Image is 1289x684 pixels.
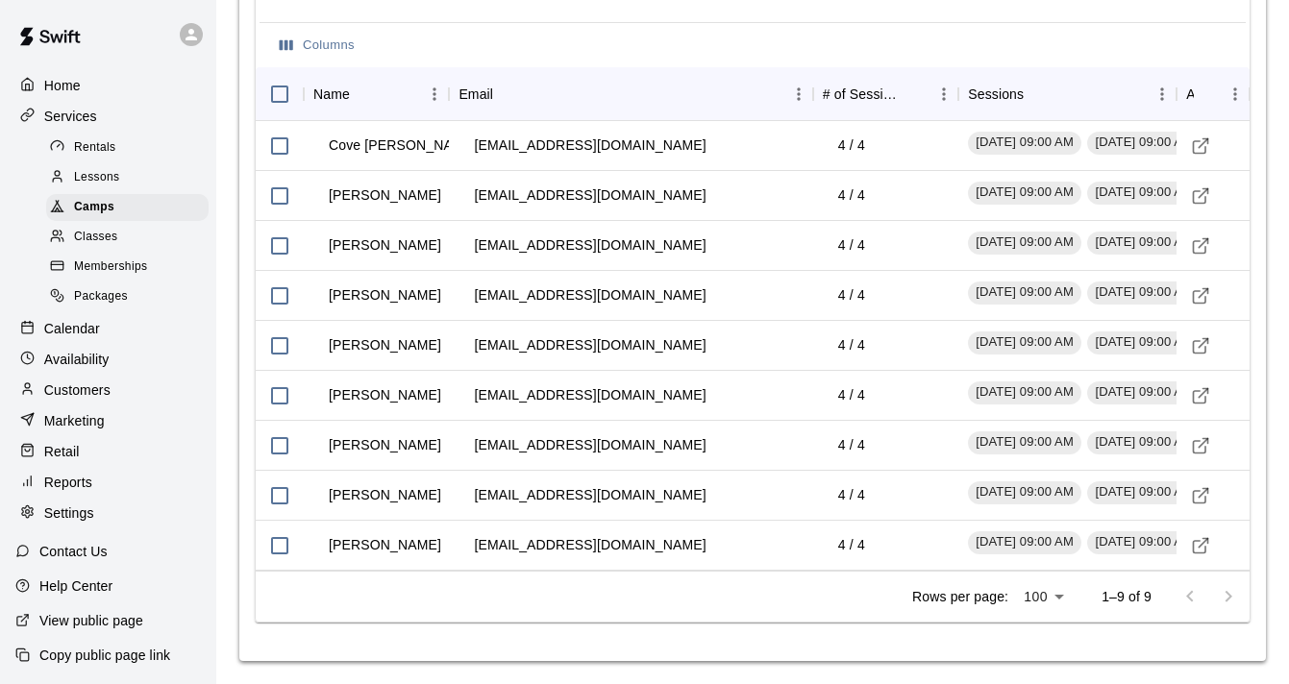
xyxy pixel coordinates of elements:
[823,220,880,271] td: 4 / 4
[44,380,111,400] p: Customers
[968,533,1081,551] span: [DATE] 09:00 AM
[15,468,201,497] div: Reports
[44,473,92,492] p: Reports
[44,319,100,338] p: Calendar
[823,470,880,521] td: 4 / 4
[74,198,114,217] span: Camps
[1186,232,1215,260] a: Visit customer profile
[459,320,721,371] td: [EMAIL_ADDRESS][DOMAIN_NAME]
[46,164,209,191] div: Lessons
[1221,80,1250,109] button: Menu
[1186,67,1194,121] div: Actions
[459,220,721,271] td: [EMAIL_ADDRESS][DOMAIN_NAME]
[39,646,170,665] p: Copy public page link
[46,253,216,282] a: Memberships
[313,470,457,521] td: [PERSON_NAME]
[15,406,201,435] a: Marketing
[1087,283,1201,302] span: [DATE] 09:00 AM
[968,233,1081,252] span: [DATE] 09:00 AM
[823,120,880,171] td: 4 / 4
[44,411,105,430] p: Marketing
[44,442,80,461] p: Retail
[74,168,120,187] span: Lessons
[903,81,930,108] button: Sort
[15,102,201,131] a: Services
[1186,331,1215,360] a: Visit customer profile
[968,183,1081,202] span: [DATE] 09:00 AM
[46,283,209,310] div: Packages
[1186,281,1215,310] a: Visit customer profile
[74,287,128,306] span: Packages
[313,67,350,121] div: Name
[44,76,81,95] p: Home
[813,67,958,121] div: # of Sessions
[1177,67,1250,121] div: Actions
[304,67,449,121] div: Name
[823,520,880,571] td: 4 / 4
[275,31,359,61] button: Select columns
[46,224,209,251] div: Classes
[313,120,492,171] td: Cove [PERSON_NAME]
[39,542,108,561] p: Contact Us
[459,520,721,571] td: [EMAIL_ADDRESS][DOMAIN_NAME]
[968,67,1024,121] div: Sessions
[449,67,812,121] div: Email
[39,611,143,630] p: View public page
[930,80,958,109] button: Menu
[44,503,94,523] p: Settings
[313,170,457,221] td: [PERSON_NAME]
[1102,587,1152,606] p: 1–9 of 9
[46,162,216,192] a: Lessons
[15,376,201,404] a: Customers
[968,333,1081,352] span: [DATE] 09:00 AM
[823,420,880,471] td: 4 / 4
[44,350,110,369] p: Availability
[493,81,520,108] button: Sort
[1087,333,1201,352] span: [DATE] 09:00 AM
[1016,583,1071,611] div: 100
[74,257,147,277] span: Memberships
[46,194,209,221] div: Camps
[968,383,1081,402] span: [DATE] 09:00 AM
[1087,183,1201,202] span: [DATE] 09:00 AM
[313,370,457,421] td: [PERSON_NAME]
[1148,80,1177,109] button: Menu
[44,107,97,126] p: Services
[459,470,721,521] td: [EMAIL_ADDRESS][DOMAIN_NAME]
[313,420,457,471] td: [PERSON_NAME]
[784,80,813,109] button: Menu
[823,370,880,421] td: 4 / 4
[313,320,457,371] td: [PERSON_NAME]
[15,314,201,343] a: Calendar
[46,193,216,223] a: Camps
[46,133,216,162] a: Rentals
[459,270,721,321] td: [EMAIL_ADDRESS][DOMAIN_NAME]
[823,170,880,221] td: 4 / 4
[823,320,880,371] td: 4 / 4
[46,134,209,161] div: Rentals
[15,71,201,100] a: Home
[823,67,903,121] div: # of Sessions
[74,228,117,247] span: Classes
[313,520,457,571] td: [PERSON_NAME]
[958,67,1177,121] div: Sessions
[420,80,449,109] button: Menu
[1186,531,1215,560] a: Visit customer profile
[1087,483,1201,501] span: [DATE] 09:00 AM
[46,223,216,253] a: Classes
[1087,433,1201,452] span: [DATE] 09:00 AM
[1186,481,1215,510] a: Visit customer profile
[823,270,880,321] td: 4 / 4
[968,283,1081,302] span: [DATE] 09:00 AM
[459,170,721,221] td: [EMAIL_ADDRESS][DOMAIN_NAME]
[968,483,1081,501] span: [DATE] 09:00 AM
[15,345,201,374] a: Availability
[1024,81,1051,108] button: Sort
[912,587,1008,606] p: Rows per page:
[15,499,201,527] a: Settings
